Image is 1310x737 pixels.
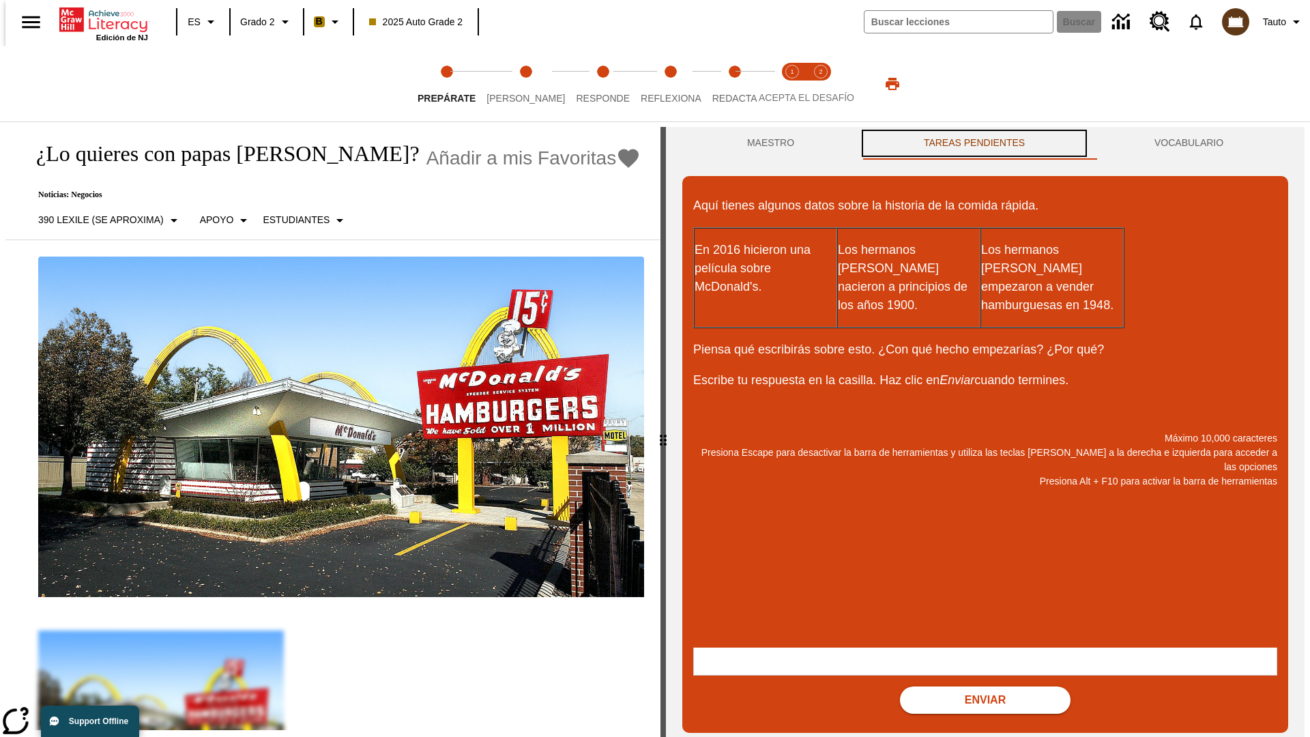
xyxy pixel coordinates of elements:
[59,5,148,42] div: Portada
[864,11,1053,33] input: Buscar campo
[1104,3,1141,41] a: Centro de información
[69,717,128,726] span: Support Offline
[630,46,712,121] button: Reflexiona step 4 of 5
[693,371,1277,390] p: Escribe tu respuesta en la casilla. Haz clic en cuando termines.
[871,72,914,96] button: Imprimir
[1257,10,1310,34] button: Perfil/Configuración
[565,46,641,121] button: Responde step 3 of 5
[695,241,836,296] p: En 2016 hicieron una película sobre McDonald's.
[693,474,1277,489] p: Presiona Alt + F10 para activar la barra de herramientas
[900,687,1071,714] button: Enviar
[693,431,1277,446] p: Máximo 10,000 caracteres
[407,46,486,121] button: Prepárate step 1 of 5
[682,127,1288,160] div: Instructional Panel Tabs
[1263,15,1286,29] span: Tauto
[11,2,51,42] button: Abrir el menú lateral
[38,213,164,227] p: 390 Lexile (Se aproxima)
[801,46,841,121] button: Acepta el desafío contesta step 2 of 2
[194,208,258,233] button: Tipo de apoyo, Apoyo
[96,33,148,42] span: Edición de NJ
[426,146,641,170] button: Añadir a mis Favoritas - ¿Lo quieres con papas fritas?
[369,15,463,29] span: 2025 Auto Grade 2
[1178,4,1214,40] a: Notificaciones
[188,15,201,29] span: ES
[257,208,353,233] button: Seleccionar estudiante
[838,241,980,315] p: Los hermanos [PERSON_NAME] nacieron a principios de los años 1900.
[666,127,1305,737] div: activity
[1222,8,1249,35] img: avatar image
[772,46,812,121] button: Acepta el desafío lee step 1 of 2
[38,257,644,598] img: Uno de los primeros locales de McDonald's, con el icónico letrero rojo y los arcos amarillos.
[693,446,1277,474] p: Presiona Escape para desactivar la barra de herramientas y utiliza las teclas [PERSON_NAME] a la ...
[308,10,349,34] button: Boost El color de la clase es anaranjado claro. Cambiar el color de la clase.
[1090,127,1288,160] button: VOCABULARIO
[235,10,299,34] button: Grado: Grado 2, Elige un grado
[41,706,139,737] button: Support Offline
[1214,4,1257,40] button: Escoja un nuevo avatar
[476,46,576,121] button: Lee step 2 of 5
[418,93,476,104] span: Prepárate
[859,127,1090,160] button: TAREAS PENDIENTES
[819,68,822,75] text: 2
[1141,3,1178,40] a: Centro de recursos, Se abrirá en una pestaña nueva.
[576,93,630,104] span: Responde
[5,127,660,730] div: reading
[701,46,768,121] button: Redacta step 5 of 5
[263,213,330,227] p: Estudiantes
[641,93,701,104] span: Reflexiona
[693,341,1277,359] p: Piensa qué escribirás sobre esto. ¿Con qué hecho empezarías? ¿Por qué?
[682,127,859,160] button: Maestro
[22,190,641,200] p: Noticias: Negocios
[316,13,323,30] span: B
[22,141,420,167] h1: ¿Lo quieres con papas [PERSON_NAME]?
[660,127,666,737] div: Pulsa la tecla de intro o la barra espaciadora y luego presiona las flechas de derecha e izquierd...
[693,197,1277,215] p: Aquí tienes algunos datos sobre la historia de la comida rápida.
[5,11,199,23] body: Máximo 10,000 caracteres Presiona Escape para desactivar la barra de herramientas y utiliza las t...
[712,93,757,104] span: Redacta
[940,373,974,387] em: Enviar
[181,10,225,34] button: Lenguaje: ES, Selecciona un idioma
[486,93,565,104] span: [PERSON_NAME]
[426,147,617,169] span: Añadir a mis Favoritas
[200,213,234,227] p: Apoyo
[790,68,794,75] text: 1
[240,15,275,29] span: Grado 2
[33,208,188,233] button: Seleccione Lexile, 390 Lexile (Se aproxima)
[759,92,854,103] span: ACEPTA EL DESAFÍO
[981,241,1123,315] p: Los hermanos [PERSON_NAME] empezaron a vender hamburguesas en 1948.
